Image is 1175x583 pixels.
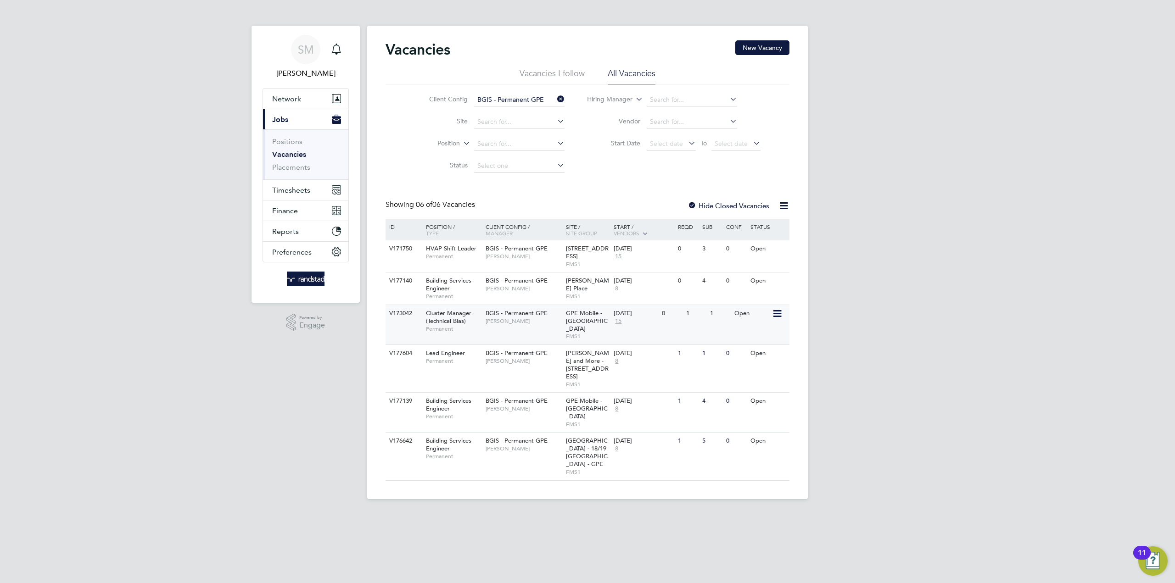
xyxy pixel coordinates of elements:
[474,160,565,172] input: Select one
[614,253,623,261] span: 15
[263,242,348,262] button: Preferences
[486,437,548,444] span: BGIS - Permanent GPE
[566,421,610,428] span: FMS1
[387,305,419,322] div: V173042
[386,40,450,59] h2: Vacancies
[416,200,432,209] span: 06 of
[486,285,561,292] span: [PERSON_NAME]
[566,333,610,340] span: FMS1
[415,117,468,125] label: Site
[263,200,348,221] button: Finance
[647,94,737,106] input: Search for...
[614,310,657,317] div: [DATE]
[715,139,748,148] span: Select date
[724,240,748,257] div: 0
[419,219,483,241] div: Position /
[387,345,419,362] div: V177604
[1138,553,1146,565] div: 11
[614,445,620,453] span: 8
[298,44,314,56] span: SM
[566,261,610,268] span: FMS1
[263,180,348,200] button: Timesheets
[483,219,564,241] div: Client Config /
[566,229,597,237] span: Site Group
[700,240,724,257] div: 3
[735,40,789,55] button: New Vacancy
[426,277,471,292] span: Building Services Engineer
[520,68,585,84] li: Vacancies I follow
[676,219,699,234] div: Reqd
[272,137,302,146] a: Positions
[299,322,325,329] span: Engage
[724,345,748,362] div: 0
[566,381,610,388] span: FMS1
[272,94,301,103] span: Network
[474,116,565,128] input: Search for...
[564,219,612,241] div: Site /
[474,138,565,150] input: Search for...
[272,248,312,256] span: Preferences
[287,272,325,286] img: randstad-logo-retina.png
[272,227,299,236] span: Reports
[566,277,609,292] span: [PERSON_NAME] Place
[426,293,481,300] span: Permanent
[748,219,788,234] div: Status
[724,219,748,234] div: Conf
[724,272,748,289] div: 0
[387,393,419,410] div: V177139
[614,317,623,325] span: 15
[700,272,724,289] div: 4
[272,150,306,159] a: Vacancies
[676,393,699,410] div: 1
[566,244,609,260] span: [STREET_ADDRESS]
[688,201,769,210] label: Hide Closed Vacancies
[387,433,419,450] div: V176642
[614,405,620,413] span: 8
[684,305,708,322] div: 1
[426,309,471,325] span: Cluster Manager (Technical Bias)
[614,397,673,405] div: [DATE]
[426,397,471,412] span: Building Services Engineer
[263,221,348,241] button: Reports
[415,161,468,169] label: Status
[486,309,548,317] span: BGIS - Permanent GPE
[272,115,288,124] span: Jobs
[299,314,325,322] span: Powered by
[486,244,548,252] span: BGIS - Permanent GPE
[387,272,419,289] div: V177140
[660,305,683,322] div: 0
[486,349,548,357] span: BGIS - Permanent GPE
[700,433,724,450] div: 5
[566,309,608,333] span: GPE Mobile - [GEOGRAPHIC_DATA]
[1138,546,1168,576] button: Open Resource Center, 11 new notifications
[426,244,476,252] span: HVAP Shift Leader
[263,109,348,129] button: Jobs
[263,129,348,179] div: Jobs
[614,285,620,293] span: 8
[386,200,477,210] div: Showing
[676,345,699,362] div: 1
[700,393,724,410] div: 4
[566,397,608,420] span: GPE Mobile - [GEOGRAPHIC_DATA]
[700,219,724,234] div: Sub
[608,68,655,84] li: All Vacancies
[486,277,548,284] span: BGIS - Permanent GPE
[387,240,419,257] div: V171750
[426,325,481,333] span: Permanent
[748,272,788,289] div: Open
[708,305,732,322] div: 1
[474,94,565,106] input: Search for...
[748,393,788,410] div: Open
[676,272,699,289] div: 0
[732,305,772,322] div: Open
[614,277,673,285] div: [DATE]
[566,468,610,476] span: FMS1
[676,433,699,450] div: 1
[724,393,748,410] div: 0
[724,433,748,450] div: 0
[698,137,710,149] span: To
[676,240,699,257] div: 0
[272,163,310,172] a: Placements
[566,349,609,380] span: [PERSON_NAME] and More - [STREET_ADDRESS]
[426,349,465,357] span: Lead Engineer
